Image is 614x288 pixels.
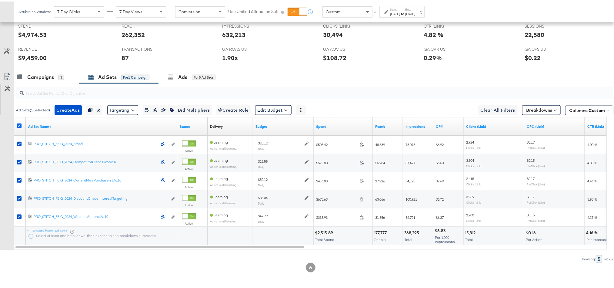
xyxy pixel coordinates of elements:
[436,177,444,182] span: $7.69
[192,73,215,79] div: for 5 Ad Sets
[18,8,51,12] div: Attribution Window:
[478,104,518,114] button: Clear All Filters
[525,22,570,28] span: SESSIONS
[182,147,196,151] label: Active
[178,105,210,113] span: Bid Multipliers
[527,199,545,203] sub: Per Click (Link)
[55,104,82,114] button: CreateAds
[258,194,268,199] div: $38.04
[107,104,138,114] button: Targeting
[122,52,129,61] div: 87
[480,105,515,113] span: Clear All Filters
[316,159,357,164] span: $579.83
[587,177,597,182] span: 4.46 %
[18,45,64,51] span: REVENUE
[182,184,196,188] label: Active
[326,8,341,13] span: Custom
[222,29,245,38] div: 632,213
[258,200,264,204] sub: Daily
[228,7,285,13] label: Use Unified Attribution Setting:
[466,181,482,185] sub: Clicks (Link)
[525,29,544,38] div: 22,580
[218,105,249,113] span: Create Rule
[210,200,237,203] sub: Ad set is still learning.
[596,254,602,261] div: 5
[424,52,442,61] div: 0.29%
[182,220,196,224] label: Active
[580,256,596,260] div: Showing:
[375,214,385,218] span: 31,356
[436,159,444,164] span: $6.63
[405,141,415,145] span: 73,073
[466,144,482,148] sub: Clicks (Link)
[323,45,369,51] span: GA AOV US
[258,212,268,217] div: $42.79
[27,72,54,79] div: Campaigns
[466,157,474,161] span: 3,804
[436,123,461,127] a: The average cost you've paid to have 1,000 impressions of your ad.
[586,236,611,240] span: Per Impression
[404,229,421,234] div: 368,295
[255,104,292,114] button: Edit Budget
[526,229,538,234] div: $0.16
[121,73,149,79] div: for 1 Campaign
[16,106,50,111] div: Ad Sets ( 5 Selected)
[182,202,196,206] label: Active
[323,52,346,61] div: $108.72
[436,141,444,145] span: $6.92
[258,145,264,149] sub: Daily
[587,141,597,145] span: 4.00 %
[466,175,474,179] span: 2,415
[210,123,223,127] a: Reflects the ability of your Ad Set to achieve delivery based on ad states, schedule and budget.
[24,83,558,95] input: Search Ad Set Name, ID or Objective
[34,213,157,218] div: PRO_STITCH_FBIG_2024_WebsiteVisitorsLAL10
[527,138,535,143] span: $0.17
[119,8,142,13] span: 7 Day Views
[34,158,157,163] div: PRO_STITCH_FBIG_2024_CompetitorBrandsWomen
[316,177,357,182] span: $416.08
[56,105,80,113] span: Create Ads
[527,123,582,127] a: The average cost for each link click you've received from your ad.
[323,22,369,28] span: CLICKS (LINK)
[34,176,157,183] a: PRO_STITCH_FBIG_2024_CurrentMalePurchasersLAL10
[210,211,228,216] span: Learning
[182,165,196,169] label: Active
[405,10,415,15] div: [DATE]
[18,29,47,38] div: $4,974.53
[525,52,541,61] div: $0.22
[424,45,469,51] span: GA CVR US
[316,141,357,145] span: $505.42
[405,159,415,164] span: 87,477
[466,199,482,203] sub: Clicks (Link)
[18,22,64,28] span: SPEND
[258,182,264,185] sub: Daily
[210,218,237,222] sub: Ad set is still learning.
[405,195,417,200] span: 100,921
[405,177,415,182] span: 54,123
[424,29,444,38] div: 4.82 %
[258,139,268,144] div: $20.12
[466,123,522,127] a: The number of clicks on links appearing on your ad or Page that direct people to your sites off F...
[258,218,264,222] sub: Daily
[435,226,447,232] div: $6.83
[255,123,311,127] a: Shows the current budget of Ad Set.
[210,181,237,185] sub: Ad set is still learning.
[210,138,228,143] span: Learning
[587,159,597,164] span: 4.35 %
[465,229,477,234] div: 15,312
[527,163,545,166] sub: Per Click (Link)
[222,45,268,51] span: GA ROAS US
[527,175,535,179] span: $0.17
[527,144,545,148] sub: Per Click (Link)
[466,217,482,221] sub: Clicks (Link)
[424,22,469,28] span: CTR (LINK)
[122,22,167,28] span: REACH
[527,211,535,216] span: $0.15
[569,106,605,112] span: Columns:
[315,229,335,234] div: $2,515.89
[527,217,545,221] sub: Per Click (Link)
[405,6,415,10] label: End:
[436,214,444,218] span: $6.37
[466,138,474,143] span: 2,924
[526,236,542,240] span: Per Action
